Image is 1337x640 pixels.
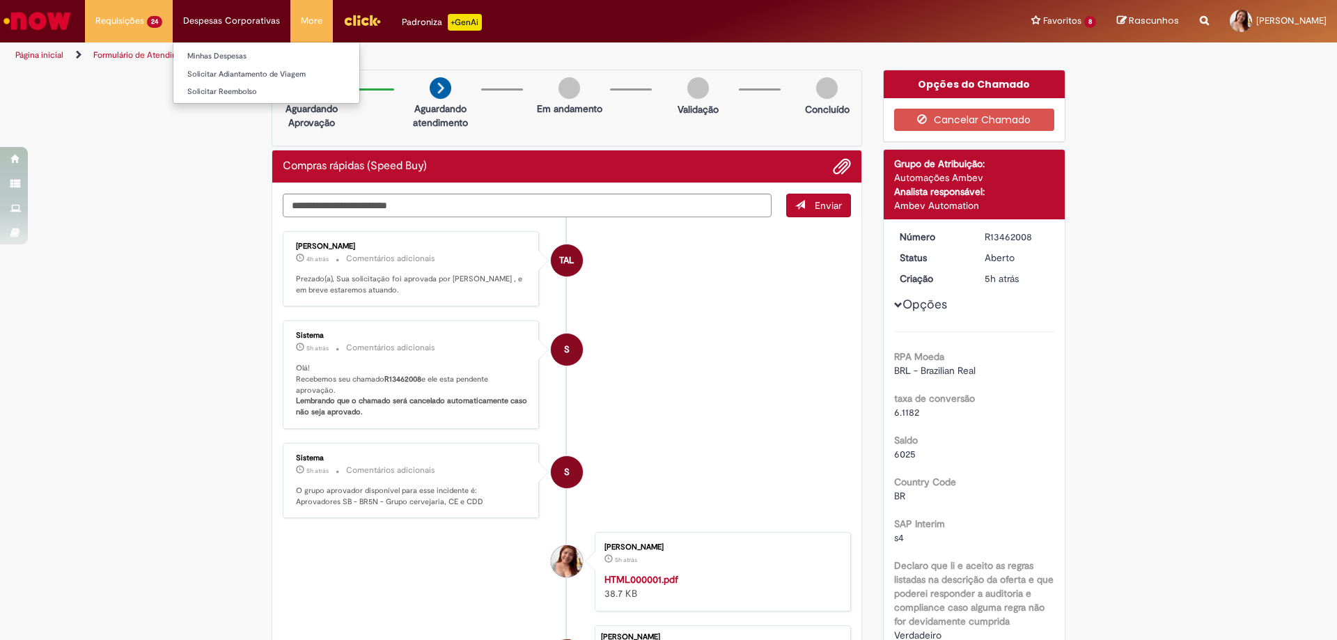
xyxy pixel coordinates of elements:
[604,573,678,586] a: HTML000001.pdf
[805,102,850,116] p: Concluído
[551,334,583,366] div: System
[894,406,919,419] span: 6.1182
[173,84,359,100] a: Solicitar Reembolso
[985,230,1049,244] div: R13462008
[894,448,916,460] span: 6025
[1117,15,1179,28] a: Rascunhos
[985,272,1049,286] div: 29/08/2025 11:49:49
[278,102,345,130] p: Aguardando Aprovação
[615,556,637,564] span: 5h atrás
[346,253,435,265] small: Comentários adicionais
[402,14,482,31] div: Padroniza
[301,14,322,28] span: More
[95,14,144,28] span: Requisições
[615,556,637,564] time: 29/08/2025 11:49:43
[884,70,1065,98] div: Opções do Chamado
[10,42,881,68] ul: Trilhas de página
[306,467,329,475] span: 5h atrás
[296,331,528,340] div: Sistema
[1129,14,1179,27] span: Rascunhos
[384,374,421,384] b: R13462008
[894,185,1055,198] div: Analista responsável:
[551,545,583,577] div: Taissa Giovanna Melquiades Soares
[551,456,583,488] div: System
[537,102,602,116] p: Em andamento
[15,49,63,61] a: Página inicial
[894,392,975,405] b: taxa de conversão
[283,160,427,173] h2: Compras rápidas (Speed Buy) Histórico de tíquete
[604,543,836,552] div: [PERSON_NAME]
[1,7,73,35] img: ServiceNow
[346,465,435,476] small: Comentários adicionais
[678,102,719,116] p: Validação
[833,157,851,175] button: Adicionar anexos
[815,199,842,212] span: Enviar
[564,333,570,366] span: S
[894,364,976,377] span: BRL - Brazilian Real
[343,10,381,31] img: click_logo_yellow_360x200.png
[448,14,482,31] p: +GenAi
[296,274,528,295] p: Prezado(a), Sua solicitação foi aprovada por [PERSON_NAME] , e em breve estaremos atuando.
[889,251,975,265] dt: Status
[183,14,280,28] span: Despesas Corporativas
[283,194,772,217] textarea: Digite sua mensagem aqui...
[551,244,583,276] div: Thais Alves Lima Reis
[894,198,1055,212] div: Ambev Automation
[558,77,580,99] img: img-circle-grey.png
[894,157,1055,171] div: Grupo de Atribuição:
[894,531,904,544] span: s4
[786,194,851,217] button: Enviar
[564,455,570,489] span: S
[985,251,1049,265] div: Aberto
[894,517,945,530] b: SAP Interim
[889,272,975,286] dt: Criação
[430,77,451,99] img: arrow-next.png
[1043,14,1081,28] span: Favoritos
[1256,15,1327,26] span: [PERSON_NAME]
[894,559,1054,627] b: Declaro que li e aceito as regras listadas na descrição da oferta e que poderei responder a audit...
[604,572,836,600] div: 38.7 KB
[296,485,528,507] p: O grupo aprovador disponível para esse incidente é: Aprovadores SB - BR5N - Grupo cervejaria, CE ...
[173,49,359,64] a: Minhas Despesas
[894,490,905,502] span: BR
[306,344,329,352] span: 5h atrás
[894,109,1055,131] button: Cancelar Chamado
[894,434,918,446] b: Saldo
[147,16,162,28] span: 24
[816,77,838,99] img: img-circle-grey.png
[687,77,709,99] img: img-circle-grey.png
[894,350,944,363] b: RPA Moeda
[306,467,329,475] time: 29/08/2025 11:49:57
[894,171,1055,185] div: Automações Ambev
[894,476,956,488] b: Country Code
[346,342,435,354] small: Comentários adicionais
[889,230,975,244] dt: Número
[93,49,196,61] a: Formulário de Atendimento
[985,272,1019,285] span: 5h atrás
[306,255,329,263] span: 4h atrás
[1084,16,1096,28] span: 8
[306,344,329,352] time: 29/08/2025 11:50:00
[173,67,359,82] a: Solicitar Adiantamento de Viagem
[985,272,1019,285] time: 29/08/2025 11:49:49
[296,454,528,462] div: Sistema
[407,102,474,130] p: Aguardando atendimento
[559,244,574,277] span: TAL
[296,363,528,418] p: Olá! Recebemos seu chamado e ele esta pendente aprovação.
[306,255,329,263] time: 29/08/2025 12:49:25
[173,42,360,104] ul: Despesas Corporativas
[296,242,528,251] div: [PERSON_NAME]
[296,396,529,417] b: Lembrando que o chamado será cancelado automaticamente caso não seja aprovado.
